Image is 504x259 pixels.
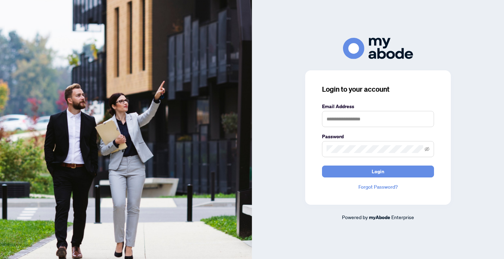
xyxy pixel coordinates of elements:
span: Powered by [342,214,368,220]
img: ma-logo [343,38,413,59]
span: Login [372,166,384,177]
h3: Login to your account [322,84,434,94]
label: Password [322,133,434,140]
button: Login [322,166,434,177]
span: eye-invisible [425,147,429,152]
a: myAbode [369,213,390,221]
label: Email Address [322,103,434,110]
span: Enterprise [391,214,414,220]
a: Forgot Password? [322,183,434,191]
